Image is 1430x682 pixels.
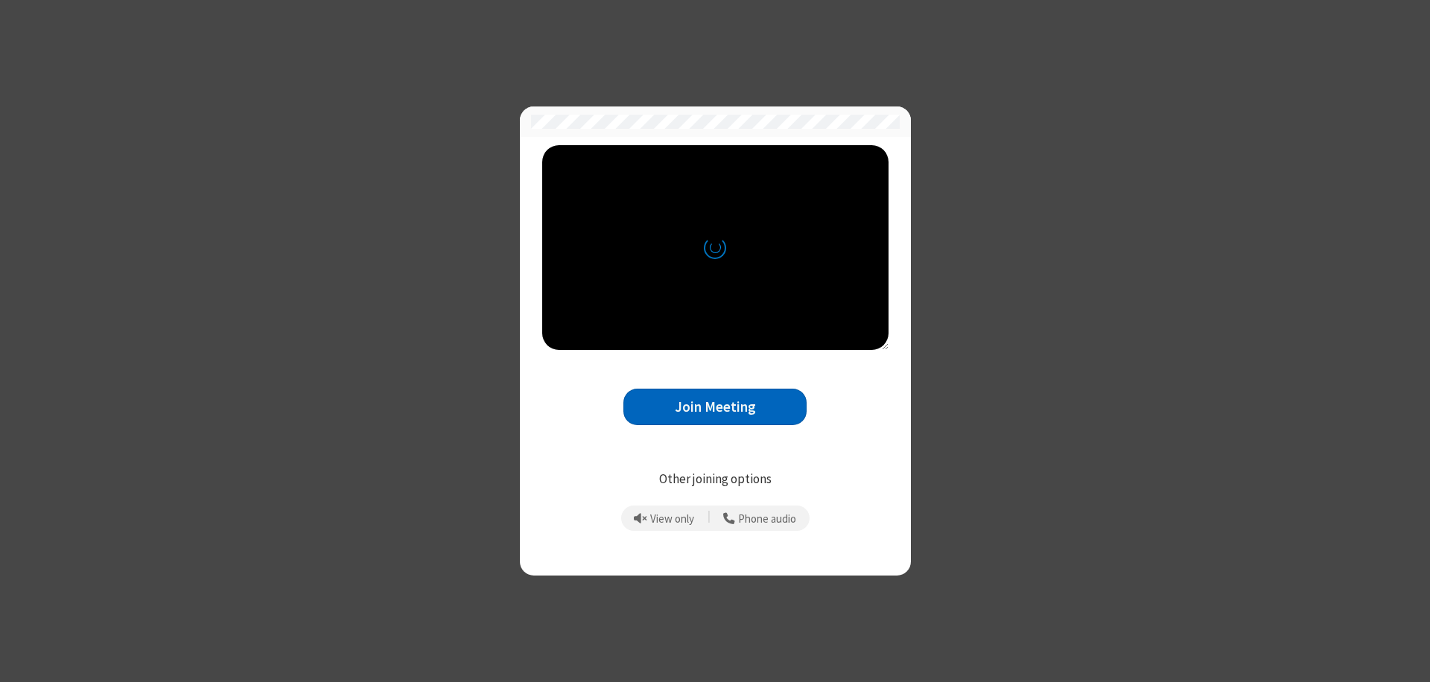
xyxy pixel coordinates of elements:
span: View only [650,513,694,526]
button: Use your phone for mic and speaker while you view the meeting on this device. [718,506,802,531]
p: Other joining options [542,470,889,489]
button: Prevent echo when there is already an active mic and speaker in the room. [629,506,700,531]
span: Phone audio [738,513,796,526]
span: | [708,508,711,529]
button: Join Meeting [623,389,807,425]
